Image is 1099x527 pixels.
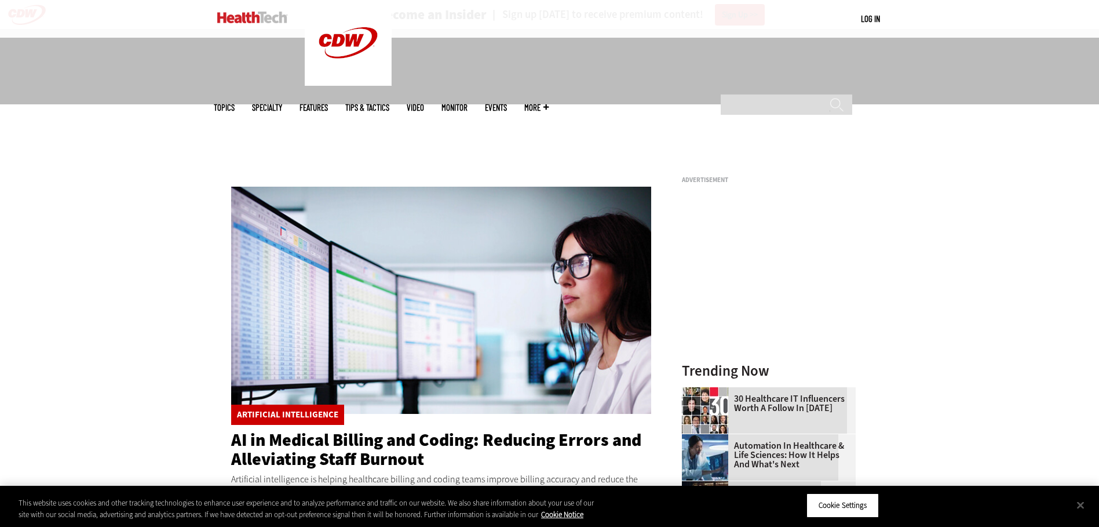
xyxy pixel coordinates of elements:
a: business leaders shake hands in conference room [682,481,734,490]
img: medical billing and coding [231,187,652,414]
div: User menu [861,13,880,25]
a: CDW [305,77,392,89]
span: Topics [214,103,235,112]
a: Artificial Intelligence [237,410,338,419]
a: More information about your privacy [541,510,583,519]
span: Specialty [252,103,282,112]
button: Close [1068,492,1093,518]
div: This website uses cookies and other tracking technologies to enhance user experience and to analy... [19,497,604,520]
a: Events [485,103,507,112]
a: Tips & Tactics [345,103,389,112]
a: Log in [861,13,880,24]
a: Automation in Healthcare & Life Sciences: How It Helps and What's Next [682,441,849,469]
a: Video [407,103,424,112]
img: medical researchers looks at images on a monitor in a lab [682,434,728,481]
img: collage of influencers [682,387,728,434]
h3: Advertisement [682,177,856,183]
iframe: advertisement [682,188,856,333]
h3: Trending Now [682,364,856,378]
img: Home [217,12,287,23]
span: More [524,103,549,112]
a: 30 Healthcare IT Influencers Worth a Follow in [DATE] [682,394,849,413]
p: Artificial intelligence is helping healthcare billing and coding teams improve billing accuracy a... [231,472,652,501]
a: collage of influencers [682,387,734,397]
a: MonITor [441,103,468,112]
a: AI in Medical Billing and Coding: Reducing Errors and Alleviating Staff Burnout [231,428,641,471]
a: Features [300,103,328,112]
a: medical researchers looks at images on a monitor in a lab [682,434,734,444]
button: Cookie Settings [806,493,879,518]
